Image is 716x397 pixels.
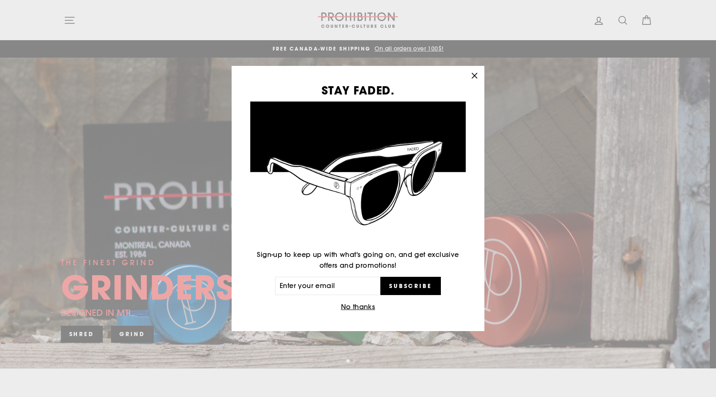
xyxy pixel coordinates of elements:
[275,277,380,295] input: Enter your email
[339,301,378,313] button: No thanks
[250,85,466,96] h3: STAY FADED.
[250,249,466,271] p: Sign-up to keep up with what's going on, and get exclusive offers and promotions!
[380,277,441,295] button: Subscribe
[389,282,432,290] span: Subscribe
